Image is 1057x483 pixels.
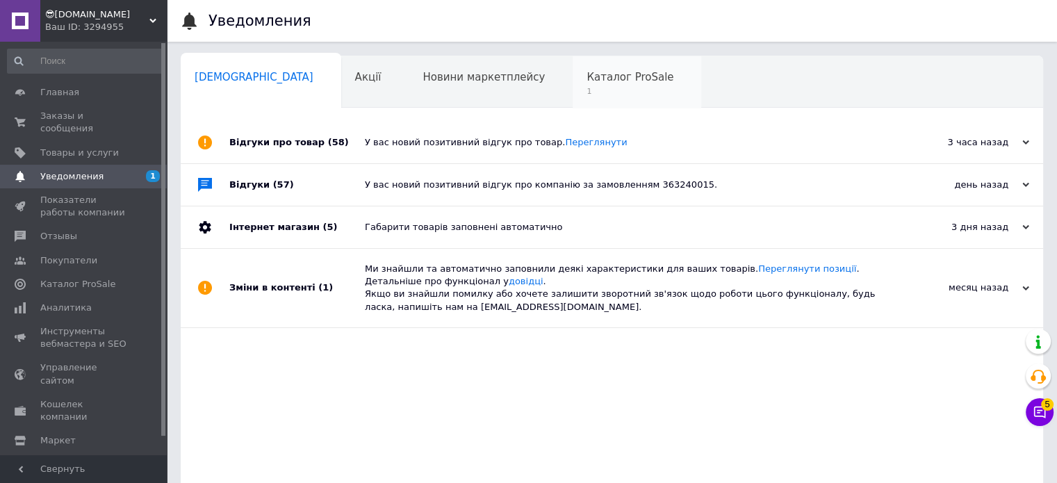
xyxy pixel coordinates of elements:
div: Ваш ID: 3294955 [45,21,167,33]
button: Чат с покупателем5 [1026,398,1054,426]
a: довідці [509,276,543,286]
span: (57) [273,179,294,190]
a: Переглянути [565,137,627,147]
a: Переглянути позиції [758,263,856,274]
span: Аналитика [40,302,92,314]
div: Інтернет магазин [229,206,365,248]
span: Акції [355,71,382,83]
span: 5 [1041,398,1054,411]
span: (5) [322,222,337,232]
span: Товары и услуги [40,147,119,159]
span: Кошелек компании [40,398,129,423]
span: Уведомления [40,170,104,183]
div: Габарити товарів заповнені автоматично [365,221,890,234]
span: Покупатели [40,254,97,267]
span: 😎Оптовик.com [45,8,149,21]
span: Управление сайтом [40,361,129,386]
span: Показатели работы компании [40,194,129,219]
div: 3 часа назад [890,136,1029,149]
span: (1) [318,282,333,293]
div: 3 дня назад [890,221,1029,234]
span: Инструменты вебмастера и SEO [40,325,129,350]
span: Каталог ProSale [587,71,673,83]
div: Зміни в контенті [229,249,365,327]
div: Ми знайшли та автоматично заповнили деякі характеристики для ваших товарів. . Детальніше про функ... [365,263,890,313]
span: Главная [40,86,79,99]
h1: Уведомления [208,13,311,29]
span: Новини маркетплейсу [423,71,545,83]
span: (58) [328,137,349,147]
span: Отзывы [40,230,77,243]
div: У вас новий позитивний відгук про товар. [365,136,890,149]
div: месяц назад [890,281,1029,294]
span: Заказы и сообщения [40,110,129,135]
span: 1 [146,170,160,182]
span: Каталог ProSale [40,278,115,290]
div: Відгуки про товар [229,122,365,163]
span: 1 [587,86,673,97]
input: Поиск [7,49,164,74]
span: [DEMOGRAPHIC_DATA] [195,71,313,83]
span: Маркет [40,434,76,447]
div: У вас новий позитивний відгук про компанію за замовленням 363240015. [365,179,890,191]
div: день назад [890,179,1029,191]
div: Відгуки [229,164,365,206]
